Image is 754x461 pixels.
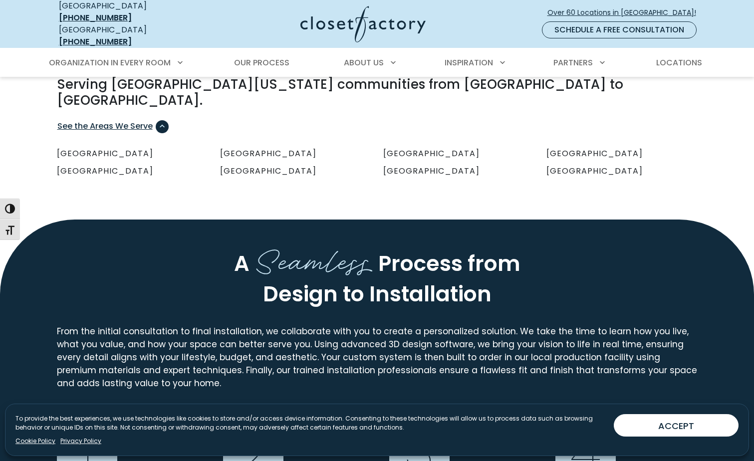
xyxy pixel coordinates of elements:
span: See the Areas We Serve [57,120,169,133]
button: ACCEPT [614,414,739,437]
img: Closet Factory Logo [300,6,426,42]
p: [GEOGRAPHIC_DATA] [383,166,534,176]
span: Inspiration [445,57,493,68]
p: [GEOGRAPHIC_DATA] [383,149,534,158]
span: A [234,248,250,278]
p: [GEOGRAPHIC_DATA] [220,149,371,158]
p: [GEOGRAPHIC_DATA] [57,149,208,158]
span: Design to Installation [263,279,492,309]
a: Cookie Policy [15,437,55,446]
a: [PHONE_NUMBER] [59,12,132,23]
span: Partners [553,57,593,68]
span: Our Process [234,57,289,68]
span: Organization in Every Room [49,57,171,68]
a: Over 60 Locations in [GEOGRAPHIC_DATA]! [547,4,705,21]
p: [GEOGRAPHIC_DATA] [546,166,698,176]
p: To provide the best experiences, we use technologies like cookies to store and/or access device i... [15,414,606,432]
span: Seamless [255,236,373,280]
span: Locations [656,57,702,68]
a: Privacy Policy [60,437,101,446]
span: Process from [378,248,520,278]
button: See the Areas We Serve [57,117,169,137]
a: Schedule a Free Consultation [542,21,697,38]
p: [GEOGRAPHIC_DATA] [220,166,371,176]
p: From the initial consultation to final installation, we collaborate with you to create a personal... [57,325,698,390]
a: [PHONE_NUMBER] [59,36,132,47]
div: [GEOGRAPHIC_DATA] [59,24,204,48]
span: Serving [GEOGRAPHIC_DATA][US_STATE] communities from [GEOGRAPHIC_DATA] to [GEOGRAPHIC_DATA]. [57,75,623,110]
p: [GEOGRAPHIC_DATA] [57,166,208,176]
nav: Primary Menu [42,49,713,77]
span: Over 60 Locations in [GEOGRAPHIC_DATA]! [547,7,704,18]
p: [GEOGRAPHIC_DATA] [546,149,698,158]
span: About Us [344,57,384,68]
